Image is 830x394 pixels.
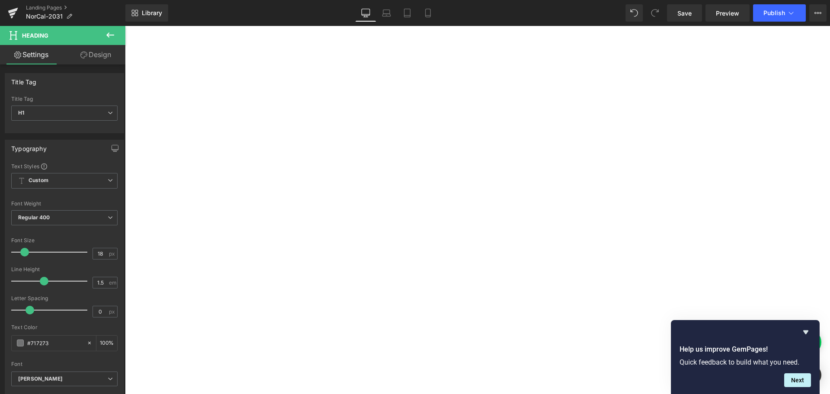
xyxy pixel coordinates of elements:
b: H1 [18,109,24,116]
div: Title Tag [11,74,37,86]
button: Next question [784,373,811,387]
p: Quick feedback to build what you need. [680,358,811,366]
h2: Help us improve GemPages! [680,344,811,355]
input: Color [27,338,83,348]
a: Preview [705,4,750,22]
a: Landing Pages [26,4,125,11]
b: Custom [29,177,48,184]
div: Font Size [11,237,118,243]
div: Text Color [11,324,118,330]
button: More [809,4,827,22]
span: em [109,280,116,285]
div: Font Weight [11,201,118,207]
a: Desktop [355,4,376,22]
span: px [109,251,116,256]
span: Preview [716,9,739,18]
span: Publish [763,10,785,16]
a: Laptop [376,4,397,22]
b: Regular 400 [18,214,50,221]
button: Undo [626,4,643,22]
div: Title Tag [11,96,118,102]
div: Text Styles [11,163,118,170]
span: NorCal-2031 [26,13,63,20]
span: Heading [22,32,48,39]
div: % [96,336,117,351]
div: Typography [11,140,47,152]
span: px [109,309,116,314]
i: [PERSON_NAME] [18,375,63,383]
a: Mobile [418,4,438,22]
div: Font [11,361,118,367]
a: Design [64,45,127,64]
button: Publish [753,4,806,22]
button: Redo [646,4,664,22]
div: Help us improve GemPages! [680,327,811,387]
span: Library [142,9,162,17]
button: Hide survey [801,327,811,337]
div: Letter Spacing [11,295,118,301]
a: Tablet [397,4,418,22]
div: Line Height [11,266,118,272]
a: New Library [125,4,168,22]
span: Save [677,9,692,18]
